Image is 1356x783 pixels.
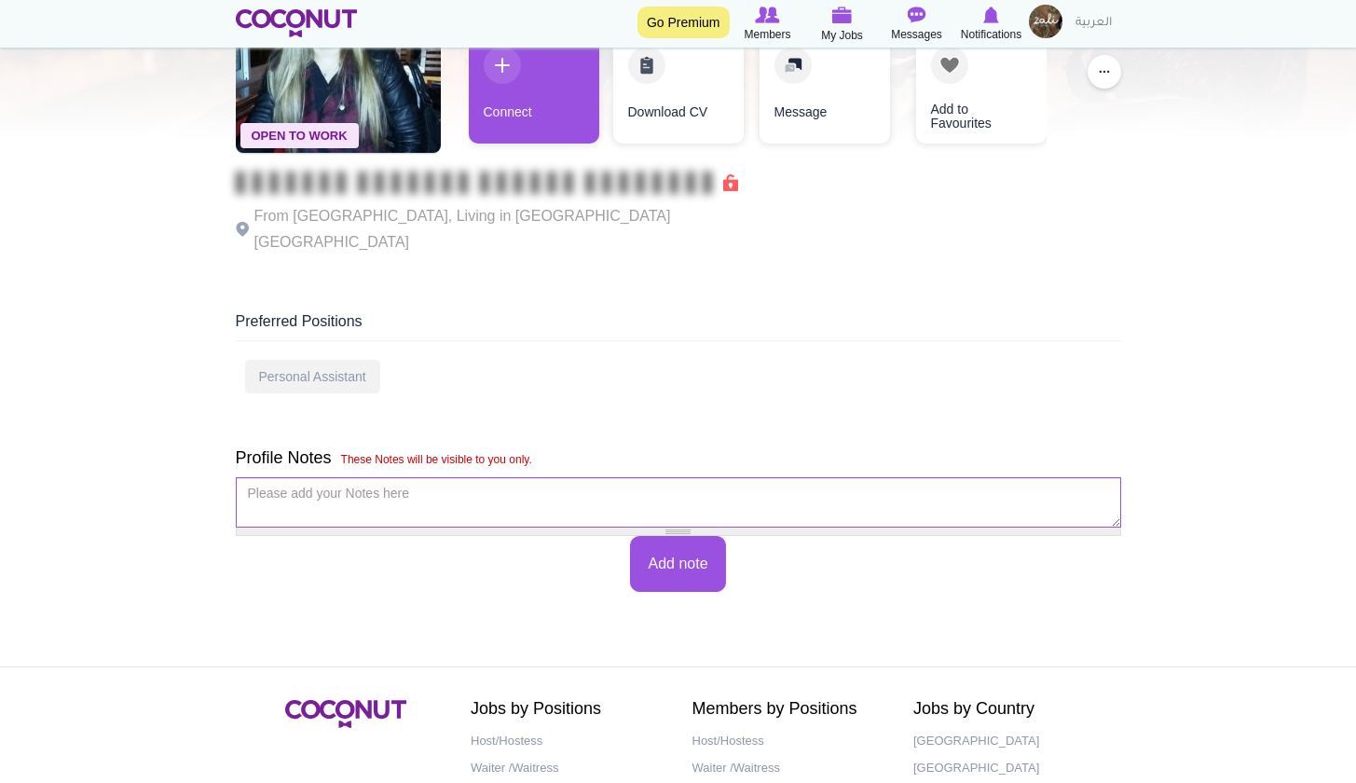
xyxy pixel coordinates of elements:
[332,453,532,466] span: These Notes will be visible to you only.
[902,32,1033,153] div: 4 / 4
[1088,55,1121,89] button: ...
[240,123,359,148] span: Open To Work
[245,360,380,393] div: Personal Assistant
[613,32,744,144] a: Download CV
[913,728,1107,755] a: [GEOGRAPHIC_DATA]
[913,755,1107,782] a: [GEOGRAPHIC_DATA]
[469,32,599,153] div: 1 / 4
[236,203,748,255] p: From [GEOGRAPHIC_DATA], Living in [GEOGRAPHIC_DATA] [GEOGRAPHIC_DATA]
[805,5,880,45] a: My Jobs My Jobs
[630,536,725,593] button: Add note
[908,7,926,23] img: Messages
[236,311,1121,341] div: Preferred Positions
[760,32,890,144] a: Message
[913,700,1107,719] h2: Jobs by Country
[236,9,358,37] img: Home
[961,25,1021,44] span: Notifications
[692,728,886,755] a: Host/Hostess
[1066,5,1121,42] a: العربية
[471,755,664,782] a: Waiter /Waitress
[471,728,664,755] a: Host/Hostess
[758,32,888,153] div: 3 / 4
[880,5,954,44] a: Messages Messages
[731,5,805,44] a: Browse Members Members
[692,700,886,719] h2: Members by Positions
[613,32,744,153] div: 2 / 4
[821,26,863,45] span: My Jobs
[692,755,886,782] a: Waiter /Waitress
[755,7,779,23] img: Browse Members
[916,32,1047,144] a: Add to Favourites
[832,7,853,23] img: My Jobs
[637,7,730,38] a: Go Premium
[236,173,738,192] span: Connect to Unlock the Profile
[285,700,406,728] img: Coconut
[983,7,999,23] img: Notifications
[954,5,1029,44] a: Notifications Notifications
[471,700,664,719] h2: Jobs by Positions
[891,25,942,44] span: Messages
[469,32,599,144] a: Connect
[744,25,790,44] span: Members
[236,449,1121,468] h4: Profile Notes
